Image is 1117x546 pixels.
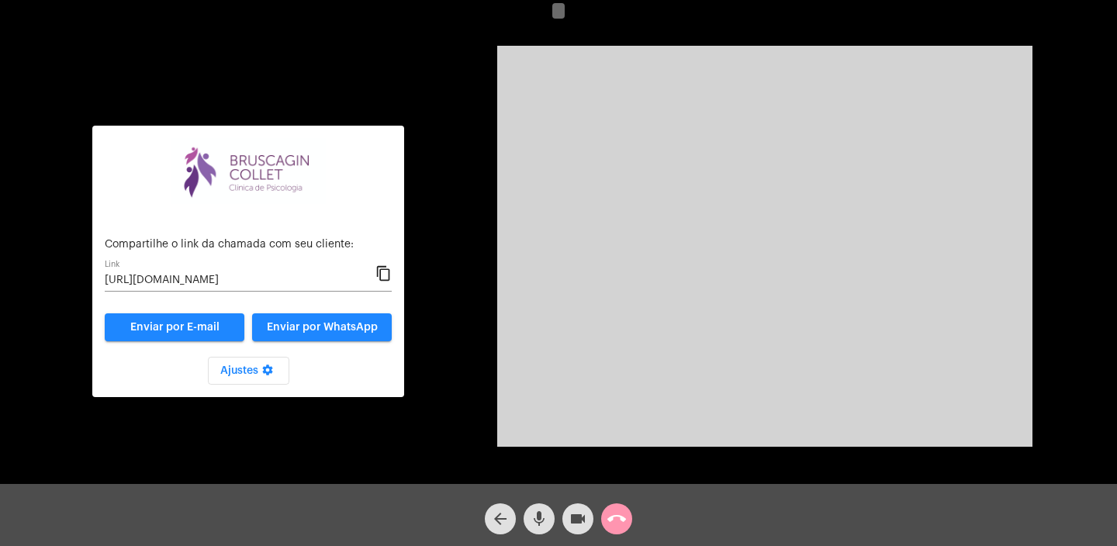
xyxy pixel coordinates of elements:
[130,322,220,333] span: Enviar por E-mail
[267,322,378,333] span: Enviar por WhatsApp
[105,313,244,341] a: Enviar por E-mail
[171,138,326,204] img: bdd31f1e-573f-3f90-f05a-aecdfb595b2a.png
[105,239,392,251] p: Compartilhe o link da chamada com seu cliente:
[569,510,587,528] mat-icon: videocam
[530,510,548,528] mat-icon: mic
[252,313,392,341] button: Enviar por WhatsApp
[491,510,510,528] mat-icon: arrow_back
[607,510,626,528] mat-icon: call_end
[208,357,289,385] button: Ajustes
[375,264,392,283] mat-icon: content_copy
[220,365,277,376] span: Ajustes
[258,364,277,382] mat-icon: settings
